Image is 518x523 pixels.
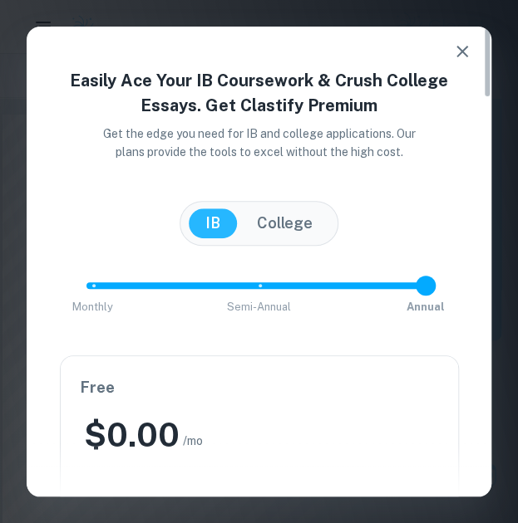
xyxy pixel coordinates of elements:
button: IB [189,208,237,238]
h2: $ 0.00 [84,413,180,457]
h4: Easily Ace Your IB Coursework & Crush College Essays. Get Clastify Premium [47,68,471,118]
span: Semi-Annual [227,301,291,313]
p: Get the edge you need for IB and college applications. Our plans provide the tools to excel witho... [89,125,429,161]
h6: Free [81,376,438,399]
span: Monthly [72,301,113,313]
span: Annual [407,301,445,313]
span: /mo [183,432,203,450]
button: College [240,208,329,238]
